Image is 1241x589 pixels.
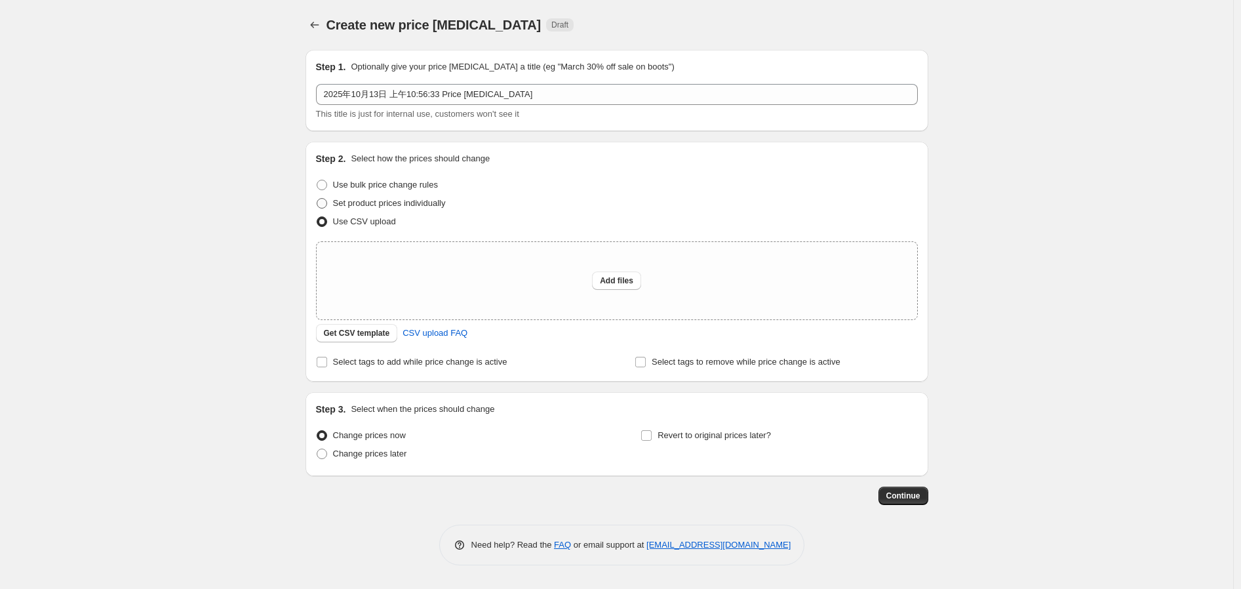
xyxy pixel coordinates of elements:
[316,84,918,105] input: 30% off holiday sale
[351,152,490,165] p: Select how the prices should change
[333,357,507,367] span: Select tags to add while price change is active
[395,323,475,344] a: CSV upload FAQ
[554,540,571,550] a: FAQ
[886,491,920,501] span: Continue
[551,20,568,30] span: Draft
[316,109,519,119] span: This title is just for internal use, customers won't see it
[333,198,446,208] span: Set product prices individually
[403,327,467,340] span: CSV upload FAQ
[878,487,928,505] button: Continue
[326,18,542,32] span: Create new price [MEDICAL_DATA]
[316,152,346,165] h2: Step 2.
[316,403,346,416] h2: Step 3.
[600,275,633,286] span: Add files
[305,16,324,34] button: Price change jobs
[471,540,555,550] span: Need help? Read the
[333,449,407,458] span: Change prices later
[324,328,390,338] span: Get CSV template
[351,403,494,416] p: Select when the prices should change
[316,324,398,342] button: Get CSV template
[333,430,406,440] span: Change prices now
[592,272,641,290] button: Add files
[652,357,840,367] span: Select tags to remove while price change is active
[333,216,396,226] span: Use CSV upload
[351,60,674,73] p: Optionally give your price [MEDICAL_DATA] a title (eg "March 30% off sale on boots")
[571,540,646,550] span: or email support at
[646,540,791,550] a: [EMAIL_ADDRESS][DOMAIN_NAME]
[316,60,346,73] h2: Step 1.
[333,180,438,190] span: Use bulk price change rules
[658,430,771,440] span: Revert to original prices later?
